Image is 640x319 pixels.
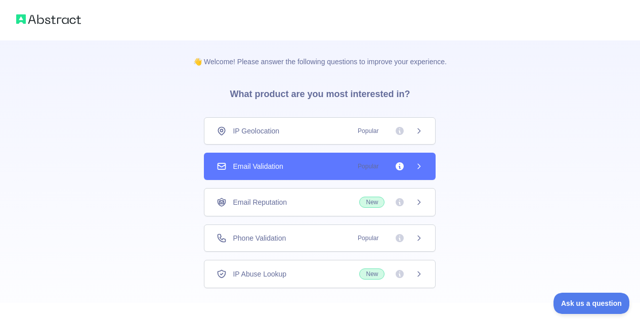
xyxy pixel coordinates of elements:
span: New [359,268,385,280]
span: IP Abuse Lookup [233,269,286,279]
span: Popular [352,233,385,243]
span: Email Validation [233,161,283,171]
iframe: Toggle Customer Support [553,293,630,314]
h3: What product are you most interested in? [214,67,426,117]
p: 👋 Welcome! Please answer the following questions to improve your experience. [177,40,463,67]
span: Email Reputation [233,197,287,207]
span: IP Geolocation [233,126,279,136]
span: Popular [352,126,385,136]
span: New [359,197,385,208]
span: Phone Validation [233,233,286,243]
span: Popular [352,161,385,171]
img: Abstract logo [16,12,81,26]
